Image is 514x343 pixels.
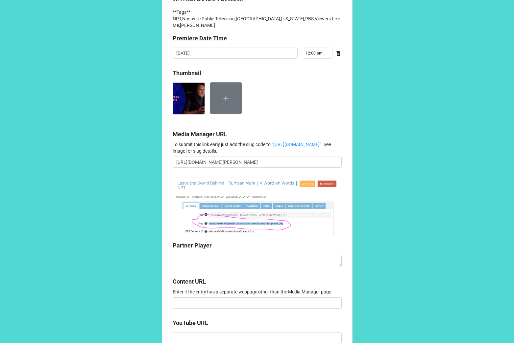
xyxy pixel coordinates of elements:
input: Date [173,48,298,59]
label: Media Manager URL [173,130,227,139]
img: Sx6QXmR5P4%2FScreen%20Shot%202021-02-11%20at%206.56.31%20PM.png [173,178,342,236]
label: YouTube URL [173,318,208,328]
p: Enter if the entry has a separate webpage other than the Media Manager page. [173,289,342,295]
input: Time [303,48,332,59]
label: Premiere Date Time [173,34,227,43]
label: Partner Player [173,241,212,250]
a: [URL][DOMAIN_NAME] [273,142,320,147]
img: VXjxaII2kd%2FVLM25-07.jpg [173,83,205,114]
p: To submit this link early just add the slug code to “ ”. See image for slug details. [173,141,342,154]
label: Content URL [173,277,206,286]
div: VLM25-07.jpg [173,82,210,120]
label: Thumbnail [173,69,201,78]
